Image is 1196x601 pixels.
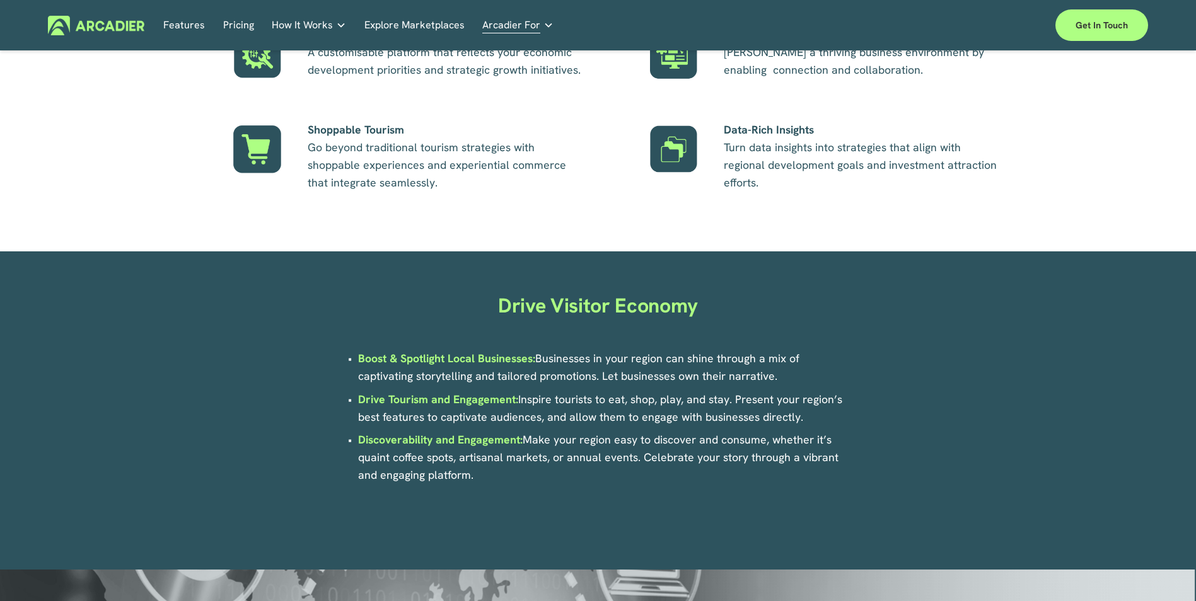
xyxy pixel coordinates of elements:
[724,121,1002,192] p: Turn data insights into strategies that align with regional development goals and investment attr...
[358,431,850,484] p: Make your region easy to discover and consume, whether it’s quaint coffee spots, artisanal market...
[482,16,540,34] span: Arcadier For
[724,26,1002,79] p: [PERSON_NAME] a thriving business environment by enabling connection and collaboration.
[272,16,333,34] span: How It Works
[358,392,518,406] strong: Drive Tourism and Engagement:
[1133,541,1196,601] iframe: Chat Widget
[364,16,465,35] a: Explore Marketplaces
[308,122,404,137] strong: Shoppable Tourism
[358,351,535,365] strong: Boost & Spotlight Local Businesses:
[358,432,523,447] strong: Discoverability and Engagement:
[308,121,586,192] p: Go beyond traditional tourism strategies with shoppable experiences and experiential commerce tha...
[724,122,814,137] strong: Data-Rich Insights
[1055,9,1148,41] a: Get in touch
[358,391,850,426] p: Inspire tourists to eat, shop, play, and stay. Present your region’s best features to captivate a...
[498,292,698,319] span: Drive Visitor Economy
[482,16,554,35] a: folder dropdown
[358,350,850,385] p: Businesses in your region can shine through a mix of captivating storytelling and tailored promot...
[48,16,144,35] img: Arcadier
[272,16,346,35] a: folder dropdown
[223,16,254,35] a: Pricing
[308,26,586,79] p: A customisable platform that reflects your economic development priorities and strategic growth i...
[163,16,205,35] a: Features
